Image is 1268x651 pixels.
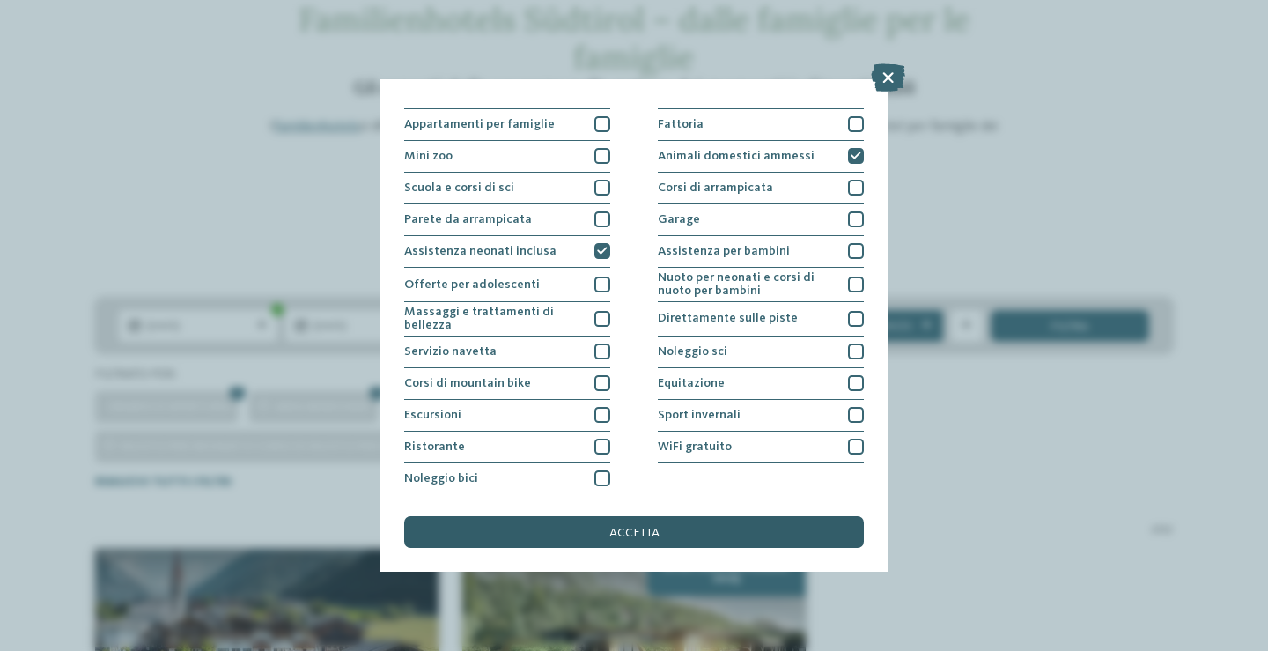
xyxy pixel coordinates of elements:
span: Scuola e corsi di sci [404,181,514,194]
span: Fattoria [658,118,704,130]
span: Assistenza neonati inclusa [404,245,557,257]
span: Equitazione [658,377,725,389]
span: Assistenza per bambini [658,245,790,257]
span: Massaggi e trattamenti di bellezza [404,306,583,331]
span: Nuoto per neonati e corsi di nuoto per bambini [658,271,837,297]
span: Noleggio sci [658,345,727,358]
span: Offerte per adolescenti [404,278,540,291]
span: Sport invernali [658,409,741,421]
span: Escursioni [404,409,461,421]
span: Parete da arrampicata [404,213,532,226]
span: Garage [658,213,700,226]
span: Noleggio bici [404,472,478,485]
span: Servizio navetta [404,345,497,358]
span: WiFi gratuito [658,440,732,453]
span: Direttamente sulle piste [658,312,798,324]
span: Mini zoo [404,150,453,162]
span: accetta [609,527,660,539]
span: Corsi di arrampicata [658,181,773,194]
span: Appartamenti per famiglie [404,118,555,130]
span: Animali domestici ammessi [658,150,815,162]
span: Corsi di mountain bike [404,377,531,389]
span: Ristorante [404,440,465,453]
